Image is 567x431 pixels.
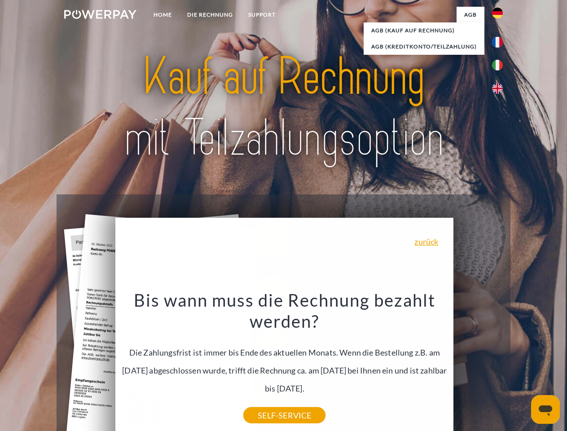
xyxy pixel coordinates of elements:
[531,395,560,424] iframe: Schaltfläche zum Öffnen des Messaging-Fensters
[86,43,481,172] img: title-powerpay_de.svg
[121,289,448,332] h3: Bis wann muss die Rechnung bezahlt werden?
[492,83,503,94] img: en
[241,7,283,23] a: SUPPORT
[364,22,484,39] a: AGB (Kauf auf Rechnung)
[121,289,448,415] div: Die Zahlungsfrist ist immer bis Ende des aktuellen Monats. Wenn die Bestellung z.B. am [DATE] abg...
[457,7,484,23] a: agb
[492,60,503,70] img: it
[364,39,484,55] a: AGB (Kreditkonto/Teilzahlung)
[414,237,438,246] a: zurück
[64,10,136,19] img: logo-powerpay-white.svg
[243,407,325,423] a: SELF-SERVICE
[146,7,180,23] a: Home
[492,8,503,18] img: de
[492,37,503,48] img: fr
[180,7,241,23] a: DIE RECHNUNG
